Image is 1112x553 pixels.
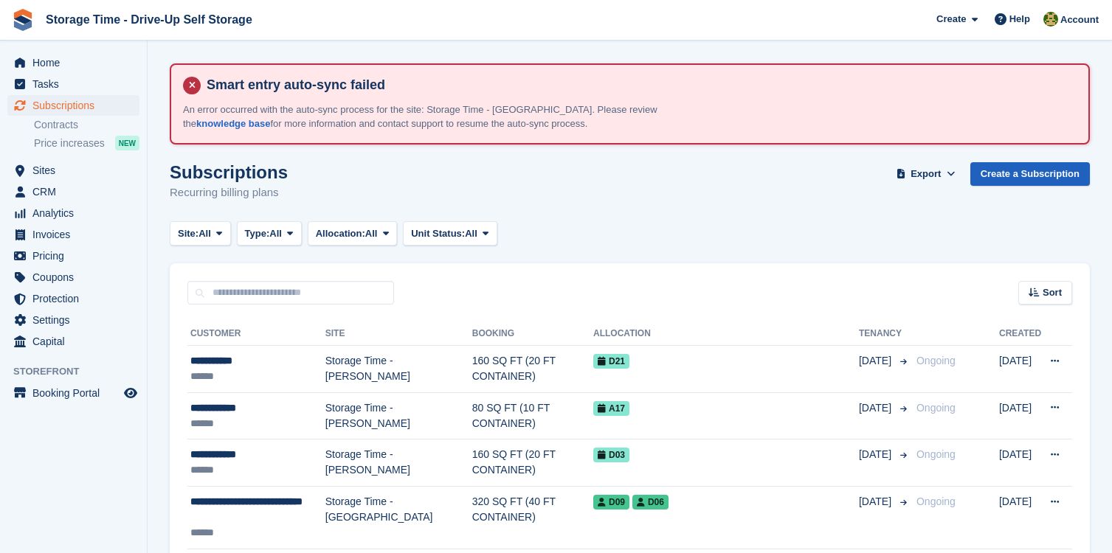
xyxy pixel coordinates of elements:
[32,246,121,266] span: Pricing
[894,162,959,187] button: Export
[325,322,472,346] th: Site
[411,226,465,241] span: Unit Status:
[859,322,911,346] th: Tenancy
[32,383,121,403] span: Booking Portal
[593,495,629,509] span: D09
[32,52,121,73] span: Home
[859,353,894,369] span: [DATE]
[269,226,282,241] span: All
[859,400,894,416] span: [DATE]
[308,221,398,246] button: Allocation: All
[178,226,198,241] span: Site:
[859,494,894,509] span: [DATE]
[198,226,211,241] span: All
[325,486,472,549] td: Storage Time - [GEOGRAPHIC_DATA]
[999,346,1041,393] td: [DATE]
[916,495,956,507] span: Ongoing
[859,447,894,462] span: [DATE]
[999,392,1041,439] td: [DATE]
[196,118,270,129] a: knowledge base
[7,181,139,202] a: menu
[40,7,258,32] a: Storage Time - Drive-Up Self Storage
[32,203,121,223] span: Analytics
[916,448,956,460] span: Ongoing
[916,355,956,366] span: Ongoing
[936,12,966,27] span: Create
[183,102,700,131] p: An error occurred with the auto-sync process for the site: Storage Time - [GEOGRAPHIC_DATA]. Plea...
[325,439,472,487] td: Storage Time - [PERSON_NAME]
[34,136,105,150] span: Price increases
[7,267,139,288] a: menu
[201,77,1077,94] h4: Smart entry auto-sync failed
[325,392,472,439] td: Storage Time - [PERSON_NAME]
[34,118,139,132] a: Contracts
[472,439,593,487] td: 160 SQ FT (20 FT CONTAINER)
[472,392,593,439] td: 80 SQ FT (10 FT CONTAINER)
[170,184,288,201] p: Recurring billing plans
[7,224,139,245] a: menu
[911,167,941,181] span: Export
[32,95,121,116] span: Subscriptions
[7,74,139,94] a: menu
[32,310,121,330] span: Settings
[1060,13,1099,27] span: Account
[1009,12,1030,27] span: Help
[187,322,325,346] th: Customer
[316,226,365,241] span: Allocation:
[465,226,477,241] span: All
[170,162,288,182] h1: Subscriptions
[970,162,1090,187] a: Create a Subscription
[999,439,1041,487] td: [DATE]
[472,346,593,393] td: 160 SQ FT (20 FT CONTAINER)
[32,181,121,202] span: CRM
[1043,12,1058,27] img: Zain Sarwar
[245,226,270,241] span: Type:
[472,486,593,549] td: 320 SQ FT (40 FT CONTAINER)
[7,246,139,266] a: menu
[32,288,121,309] span: Protection
[34,135,139,151] a: Price increases NEW
[7,310,139,330] a: menu
[593,448,629,462] span: D03
[7,52,139,73] a: menu
[7,160,139,181] a: menu
[365,226,378,241] span: All
[7,95,139,116] a: menu
[7,288,139,309] a: menu
[122,384,139,402] a: Preview store
[999,486,1041,549] td: [DATE]
[13,364,147,379] span: Storefront
[593,401,629,416] span: A17
[32,224,121,245] span: Invoices
[632,495,669,509] span: D06
[403,221,497,246] button: Unit Status: All
[593,354,629,369] span: D21
[12,9,34,31] img: stora-icon-8386f47178a22dfd0bd8f6a31ec36ba5ce8667c1dd55bd0f319d3a0aa187defe.svg
[237,221,302,246] button: Type: All
[115,136,139,150] div: NEW
[472,322,593,346] th: Booking
[999,322,1041,346] th: Created
[32,331,121,352] span: Capital
[32,74,121,94] span: Tasks
[170,221,231,246] button: Site: All
[32,160,121,181] span: Sites
[1043,285,1062,300] span: Sort
[593,322,859,346] th: Allocation
[32,267,121,288] span: Coupons
[916,402,956,414] span: Ongoing
[325,346,472,393] td: Storage Time - [PERSON_NAME]
[7,203,139,223] a: menu
[7,383,139,403] a: menu
[7,331,139,352] a: menu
